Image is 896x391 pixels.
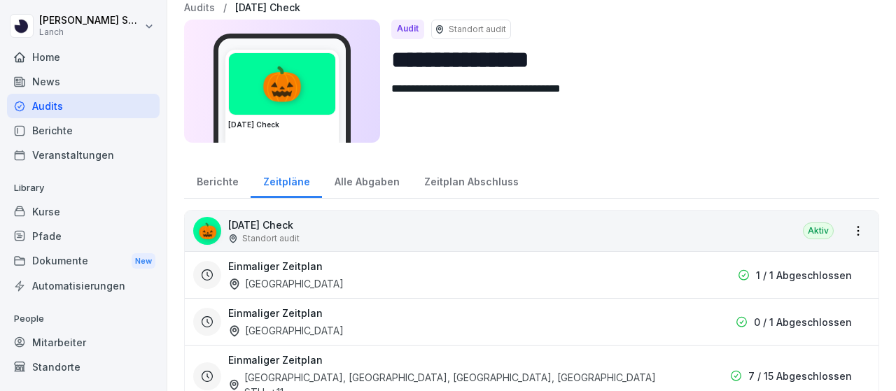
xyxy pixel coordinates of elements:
h3: Einmaliger Zeitplan [228,353,323,367]
a: DokumenteNew [7,248,160,274]
p: 0 / 1 Abgeschlossen [754,315,852,329]
a: News [7,69,160,94]
div: [GEOGRAPHIC_DATA] [228,323,344,338]
div: 🎃 [193,217,221,245]
a: [DATE] Check [235,2,300,14]
p: [PERSON_NAME] Samsunlu [39,15,141,27]
p: Standort audit [242,232,300,245]
a: Kurse [7,199,160,224]
h3: Einmaliger Zeitplan [228,306,323,320]
a: Pfade [7,224,160,248]
div: Dokumente [7,248,160,274]
a: Standorte [7,355,160,379]
a: Home [7,45,160,69]
a: Berichte [7,118,160,143]
div: New [132,253,155,269]
div: Audit [391,20,424,39]
a: Zeitpläne [251,162,322,198]
p: [DATE] Check [228,218,300,232]
a: Automatisierungen [7,273,160,298]
h3: [DATE] Check [228,120,336,130]
p: 1 / 1 Abgeschlossen [756,268,852,283]
p: People [7,308,160,330]
a: Veranstaltungen [7,143,160,167]
a: Audits [184,2,215,14]
p: Lanch [39,27,141,37]
p: Library [7,177,160,199]
h3: Einmaliger Zeitplan [228,259,323,273]
p: / [223,2,227,14]
a: Zeitplan Abschluss [412,162,531,198]
a: Berichte [184,162,251,198]
a: Alle Abgaben [322,162,412,198]
p: Standort audit [449,23,506,36]
a: Audits [7,94,160,118]
p: 7 / 15 Abgeschlossen [748,369,852,383]
div: 🎃 [229,53,335,115]
div: Aktiv [803,222,834,239]
div: [GEOGRAPHIC_DATA] [228,276,344,291]
a: Mitarbeiter [7,330,160,355]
